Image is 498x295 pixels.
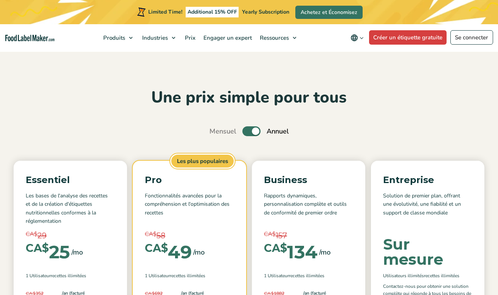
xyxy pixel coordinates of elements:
[289,272,324,279] span: Recettes illimitées
[264,243,318,261] div: 134
[201,34,253,42] span: Engager un expert
[145,173,234,187] p: Pro
[170,272,205,279] span: Recettes illimitées
[186,7,239,17] span: Additional 15% OFF
[170,154,235,169] span: Les plus populaires
[183,34,196,42] span: Prix
[5,35,54,41] a: Food Label Maker homepage
[6,87,492,108] h2: Une prix simple pour tous
[193,247,205,258] span: /mo
[101,34,126,42] span: Produits
[140,34,169,42] span: Industries
[145,192,234,226] p: Fonctionnalités avancées pour la compréhension et l'optimisation des recettes
[319,247,330,258] span: /mo
[26,243,49,254] span: CA$
[37,230,47,241] span: 29
[145,272,170,279] span: 1 Utilisateur
[256,24,300,51] a: Ressources
[145,243,192,261] div: 49
[264,173,353,187] p: Business
[383,272,424,279] span: Utilisateurs illimités
[383,237,471,267] div: Sur mesure
[345,30,369,45] button: Change language
[200,24,254,51] a: Engager un expert
[26,173,115,187] p: Essentiel
[51,272,86,279] span: Recettes illimitées
[71,247,83,258] span: /mo
[26,243,70,261] div: 25
[26,272,51,279] span: 1 Utilisateur
[148,8,182,16] span: Limited Time!
[99,24,137,51] a: Produits
[209,126,236,137] span: Mensuel
[26,230,37,239] span: CA$
[276,230,287,241] span: 157
[264,272,289,279] span: 1 Utilisateur
[383,173,472,187] p: Entreprise
[295,6,363,19] a: Achetez et Économisez
[26,192,115,226] p: Les bases de l'analyse des recettes et de la création d'étiquettes nutritionnelles conformes à la...
[145,230,157,239] span: CA$
[267,126,289,137] span: Annuel
[258,34,290,42] span: Ressources
[242,8,289,16] span: Yearly Subscription
[424,272,459,279] span: Recettes illimitées
[264,192,353,226] p: Rapports dynamiques, personnalisation complète et outils de conformité de premier ordre
[369,30,447,45] a: Créer un étiquette gratuite
[242,126,261,136] label: Toggle
[145,243,168,254] span: CA$
[264,243,287,254] span: CA$
[383,192,472,226] p: Solution de premier plan, offrant une évolutivité, une fiabilité et un support de classe mondiale
[181,24,198,51] a: Prix
[138,24,179,51] a: Industries
[264,230,276,239] span: CA$
[157,230,165,241] span: 58
[450,30,493,45] a: Se connecter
